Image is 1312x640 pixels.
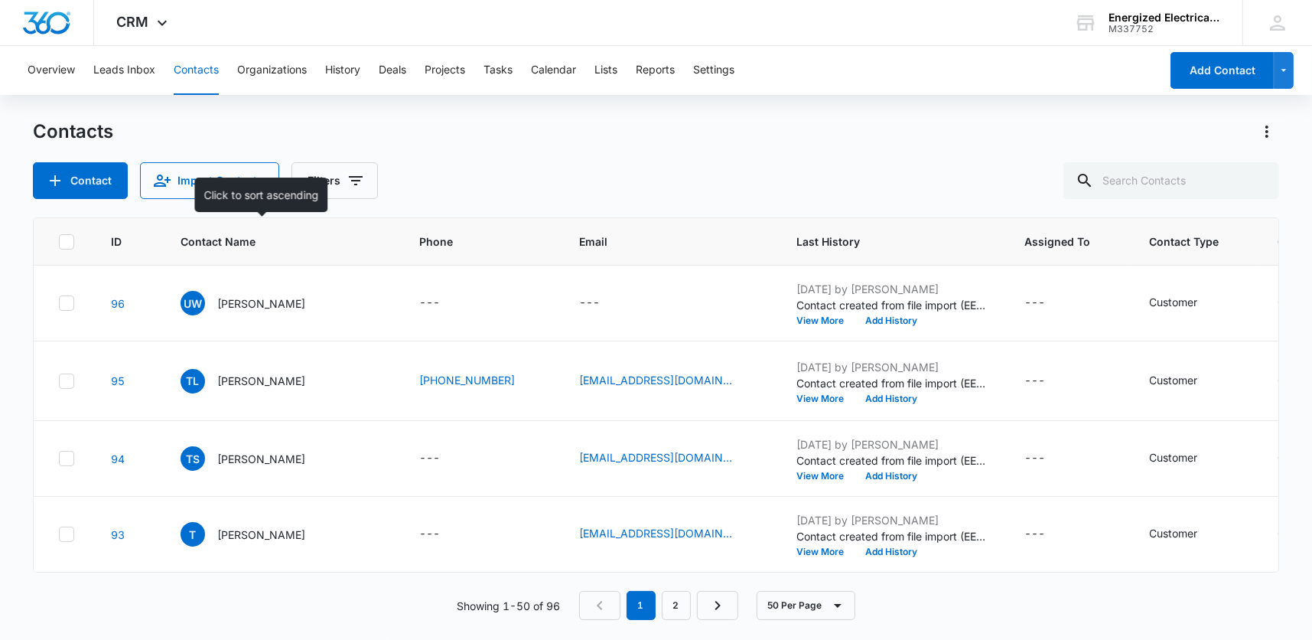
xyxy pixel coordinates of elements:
[796,297,988,313] p: Contact created from file import (EESCustomerslist - EESCustomerslist.csv.csv): --
[111,297,125,310] a: Navigate to contact details page for Uriah Williams
[419,525,440,544] div: ---
[1024,449,1045,468] div: ---
[93,46,155,95] button: Leads Inbox
[579,525,760,544] div: Email - tim30270@gmail.com - Select to Edit Field
[181,446,333,471] div: Contact Name - Tom Sida - Select to Edit Field
[111,528,125,541] a: Navigate to contact details page for Tim
[796,375,988,391] p: Contact created from file import (EESCustomerslist - EESCustomerslist.csv.csv): --
[1109,11,1220,24] div: account name
[636,46,675,95] button: Reports
[425,46,465,95] button: Projects
[419,372,542,390] div: Phone - (814) 494-4339 - Select to Edit Field
[796,452,988,469] p: Contact created from file import (EESCustomerslist - EESCustomerslist.csv.csv): --
[579,233,737,250] span: Email
[181,522,333,547] div: Contact Name - Tim - Select to Edit Field
[217,451,305,467] p: [PERSON_NAME]
[1149,449,1197,465] div: Customer
[174,46,219,95] button: Contacts
[33,162,128,199] button: Add Contact
[1024,372,1073,390] div: Assigned To - - Select to Edit Field
[1024,294,1045,312] div: ---
[579,525,732,541] a: [EMAIL_ADDRESS][DOMAIN_NAME]
[291,162,378,199] button: Filters
[757,591,855,620] button: 50 Per Page
[693,46,734,95] button: Settings
[855,316,928,325] button: Add History
[181,291,333,315] div: Contact Name - Uriah Williams - Select to Edit Field
[1170,52,1274,89] button: Add Contact
[855,394,928,403] button: Add History
[579,591,738,620] nav: Pagination
[1149,372,1225,390] div: Contact Type - Customer - Select to Edit Field
[111,233,122,250] span: ID
[457,598,561,614] p: Showing 1-50 of 96
[140,162,279,199] button: Import Contacts
[796,547,855,557] button: View More
[796,512,988,528] p: [DATE] by [PERSON_NAME]
[796,316,855,325] button: View More
[796,281,988,297] p: [DATE] by [PERSON_NAME]
[531,46,576,95] button: Calendar
[181,522,205,547] span: T
[579,372,732,388] a: [EMAIL_ADDRESS][DOMAIN_NAME]
[579,449,760,468] div: Email - rmm82pa@yahoo.com - Select to Edit Field
[237,46,307,95] button: Organizations
[1024,525,1045,544] div: ---
[796,359,988,375] p: [DATE] by [PERSON_NAME]
[181,369,333,393] div: Contact Name - Travis Lemin - Select to Edit Field
[1024,233,1090,250] span: Assigned To
[217,373,305,389] p: [PERSON_NAME]
[419,294,467,312] div: Phone - - Select to Edit Field
[1149,372,1197,388] div: Customer
[1149,449,1225,468] div: Contact Type - Customer - Select to Edit Field
[419,449,440,468] div: ---
[1149,294,1225,312] div: Contact Type - Customer - Select to Edit Field
[594,46,617,95] button: Lists
[796,472,855,481] button: View More
[419,294,440,312] div: ---
[579,294,627,312] div: Email - - Select to Edit Field
[1255,119,1279,144] button: Actions
[419,233,520,250] span: Phone
[796,394,855,403] button: View More
[483,46,513,95] button: Tasks
[33,120,113,143] h1: Contacts
[419,372,515,388] a: [PHONE_NUMBER]
[181,446,205,471] span: TS
[1024,525,1073,544] div: Assigned To - - Select to Edit Field
[194,178,327,212] div: Click to sort ascending
[325,46,360,95] button: History
[181,233,360,250] span: Contact Name
[1149,294,1197,310] div: Customer
[379,46,406,95] button: Deals
[1149,525,1225,544] div: Contact Type - Customer - Select to Edit Field
[796,233,965,250] span: Last History
[117,14,149,30] span: CRM
[419,449,467,468] div: Phone - - Select to Edit Field
[181,369,205,393] span: TL
[1024,449,1073,468] div: Assigned To - - Select to Edit Field
[181,291,205,315] span: UW
[1149,233,1219,250] span: Contact Type
[627,591,656,620] em: 1
[111,452,125,465] a: Navigate to contact details page for Tom Sida
[28,46,75,95] button: Overview
[855,547,928,557] button: Add History
[796,528,988,544] p: Contact created from file import (EESCustomerslist - EESCustomerslist.csv.csv): --
[662,591,691,620] a: Page 2
[855,472,928,481] button: Add History
[1063,162,1279,199] input: Search Contacts
[1024,372,1045,390] div: ---
[1109,24,1220,34] div: account id
[579,449,732,465] a: [EMAIL_ADDRESS][DOMAIN_NAME]
[1024,294,1073,312] div: Assigned To - - Select to Edit Field
[579,294,600,312] div: ---
[1149,525,1197,541] div: Customer
[697,591,738,620] a: Next Page
[419,525,467,544] div: Phone - - Select to Edit Field
[217,527,305,543] p: [PERSON_NAME]
[217,296,305,312] p: [PERSON_NAME]
[111,374,125,387] a: Navigate to contact details page for Travis Lemin
[579,372,760,390] div: Email - tlemin2019@gmail.com - Select to Edit Field
[796,436,988,452] p: [DATE] by [PERSON_NAME]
